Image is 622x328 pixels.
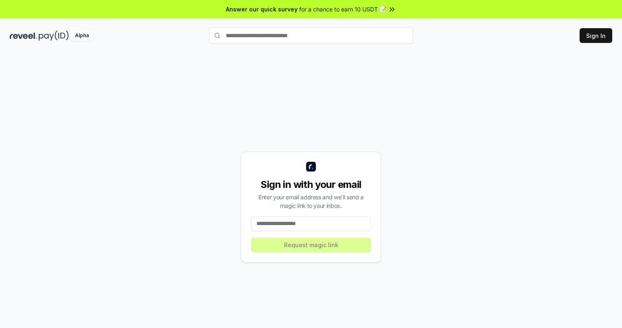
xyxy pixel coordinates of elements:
img: pay_id [39,31,69,41]
img: reveel_dark [10,31,37,41]
button: Sign In [580,28,612,43]
div: Enter your email address and we’ll send a magic link to your inbox. [251,193,371,210]
img: logo_small [306,162,316,172]
span: for a chance to earn 10 USDT 📝 [299,5,386,13]
span: Answer our quick survey [226,5,298,13]
div: Alpha [71,31,93,41]
div: Sign in with your email [251,178,371,191]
